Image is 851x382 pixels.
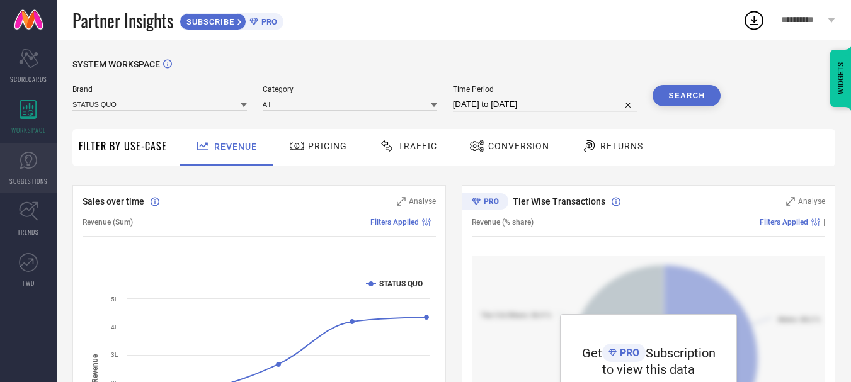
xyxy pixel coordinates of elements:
[111,296,118,303] text: 5L
[10,74,47,84] span: SCORECARDS
[602,362,695,377] span: to view this data
[180,10,283,30] a: SUBSCRIBEPRO
[462,193,508,212] div: Premium
[434,218,436,227] span: |
[111,351,118,358] text: 3L
[617,347,639,359] span: PRO
[743,9,765,31] div: Open download list
[786,197,795,206] svg: Zoom
[72,8,173,33] span: Partner Insights
[409,197,436,206] span: Analyse
[72,85,247,94] span: Brand
[453,97,637,112] input: Select time period
[263,85,437,94] span: Category
[646,345,716,361] span: Subscription
[379,279,423,288] text: STATUS QUO
[79,138,167,154] span: Filter By Use-Case
[398,141,437,151] span: Traffic
[83,196,144,206] span: Sales over time
[214,142,257,152] span: Revenue
[23,278,35,288] span: FWD
[9,176,48,186] span: SUGGESTIONS
[582,345,602,361] span: Get
[798,197,825,206] span: Analyse
[83,218,133,227] span: Revenue (Sum)
[453,85,637,94] span: Time Period
[308,141,347,151] span: Pricing
[370,218,419,227] span: Filters Applied
[72,59,160,69] span: SYSTEM WORKSPACE
[472,218,534,227] span: Revenue (% share)
[111,323,118,330] text: 4L
[760,218,808,227] span: Filters Applied
[180,17,237,26] span: SUBSCRIBE
[600,141,643,151] span: Returns
[488,141,549,151] span: Conversion
[258,17,277,26] span: PRO
[18,227,39,237] span: TRENDS
[823,218,825,227] span: |
[397,197,406,206] svg: Zoom
[653,85,721,106] button: Search
[11,125,46,135] span: WORKSPACE
[513,196,605,206] span: Tier Wise Transactions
